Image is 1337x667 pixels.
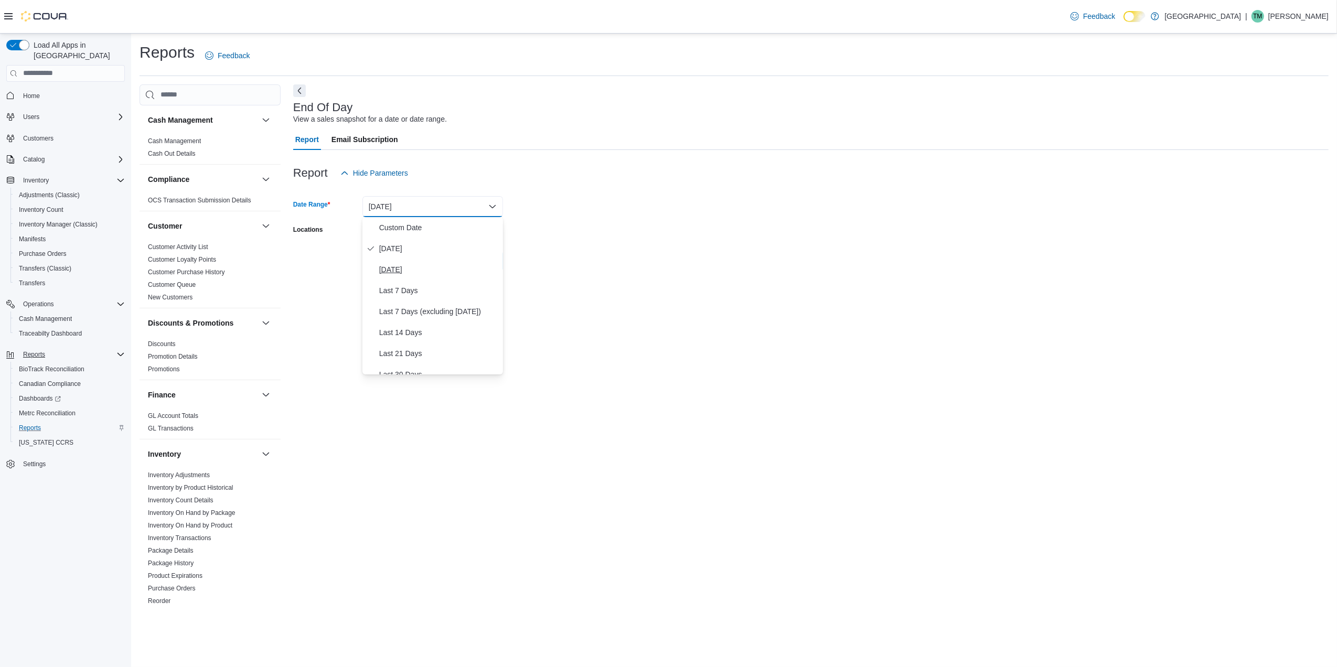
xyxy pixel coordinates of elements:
button: Cash Management [148,115,258,125]
div: Tre Mace [1252,10,1264,23]
span: [US_STATE] CCRS [19,438,73,447]
span: Inventory Count Details [148,496,213,504]
button: Discounts & Promotions [148,318,258,328]
a: Inventory Count [15,203,68,216]
div: Finance [140,410,281,439]
span: GL Account Totals [148,412,198,420]
span: Metrc Reconciliation [15,407,125,419]
span: Operations [19,298,125,310]
button: Transfers (Classic) [10,261,129,276]
span: Settings [19,457,125,470]
button: Finance [148,390,258,400]
span: Operations [23,300,54,308]
button: Inventory [19,174,53,187]
a: Dashboards [15,392,65,405]
a: Reports [15,422,45,434]
button: Traceabilty Dashboard [10,326,129,341]
a: Promotions [148,365,180,373]
span: Package Details [148,546,194,555]
span: Adjustments (Classic) [15,189,125,201]
span: Load All Apps in [GEOGRAPHIC_DATA] [29,40,125,61]
span: Inventory On Hand by Package [148,509,236,517]
h3: Cash Management [148,115,213,125]
span: Discounts [148,340,176,348]
span: Manifests [19,235,46,243]
nav: Complex example [6,84,125,499]
a: Customer Queue [148,281,196,288]
a: Package Details [148,547,194,554]
span: Users [19,111,125,123]
span: Catalog [23,155,45,164]
a: Package History [148,560,194,567]
button: Transfers [10,276,129,291]
div: Select listbox [362,217,503,374]
span: Customer Loyalty Points [148,255,216,264]
a: Feedback [1066,6,1119,27]
span: OCS Transaction Submission Details [148,196,251,205]
button: Operations [19,298,58,310]
a: Traceabilty Dashboard [15,327,86,340]
span: Purchase Orders [15,248,125,260]
span: Reports [23,350,45,359]
a: Transfers (Classic) [15,262,76,275]
div: Discounts & Promotions [140,338,281,380]
h3: Compliance [148,174,189,185]
a: Transfers [15,277,49,289]
span: Transfers (Classic) [19,264,71,273]
button: Settings [2,456,129,471]
span: Canadian Compliance [19,380,81,388]
span: Canadian Compliance [15,378,125,390]
span: [DATE] [379,263,499,276]
a: Reorder [148,597,170,605]
div: Inventory [140,469,281,624]
span: Inventory Adjustments [148,471,210,479]
a: Customer Activity List [148,243,208,251]
a: Purchase Orders [148,585,196,592]
button: Inventory Manager (Classic) [10,217,129,232]
span: Inventory Manager (Classic) [19,220,98,229]
span: Users [23,113,39,121]
a: BioTrack Reconciliation [15,363,89,375]
span: TM [1253,10,1262,23]
a: Metrc Reconciliation [15,407,80,419]
span: Report [295,129,319,150]
a: GL Transactions [148,425,194,432]
span: Product Expirations [148,572,202,580]
a: Purchase Orders [15,248,71,260]
h1: Reports [140,42,195,63]
a: Inventory Count Details [148,497,213,504]
button: Home [2,88,129,103]
button: Finance [260,389,272,401]
div: Customer [140,241,281,308]
span: Catalog [19,153,125,166]
span: BioTrack Reconciliation [15,363,125,375]
span: Settings [23,460,46,468]
span: Dark Mode [1124,22,1124,23]
span: Customer Purchase History [148,268,225,276]
span: Hide Parameters [353,168,408,178]
span: Custom Date [379,221,499,234]
button: Adjustments (Classic) [10,188,129,202]
h3: Finance [148,390,176,400]
button: [DATE] [362,196,503,217]
span: Purchase Orders [19,250,67,258]
span: Traceabilty Dashboard [19,329,82,338]
button: BioTrack Reconciliation [10,362,129,376]
button: Inventory Count [10,202,129,217]
span: Cash Management [19,315,72,323]
img: Cova [21,11,68,21]
span: Inventory [23,176,49,185]
button: Catalog [2,152,129,167]
span: Promotion Details [148,352,198,361]
span: Purchase Orders [148,584,196,593]
input: Dark Mode [1124,11,1146,22]
a: Home [19,90,44,102]
span: Customers [19,132,125,145]
span: Dashboards [15,392,125,405]
span: Transfers [15,277,125,289]
span: Last 14 Days [379,326,499,339]
span: Transfers (Classic) [15,262,125,275]
span: Customers [23,134,54,143]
